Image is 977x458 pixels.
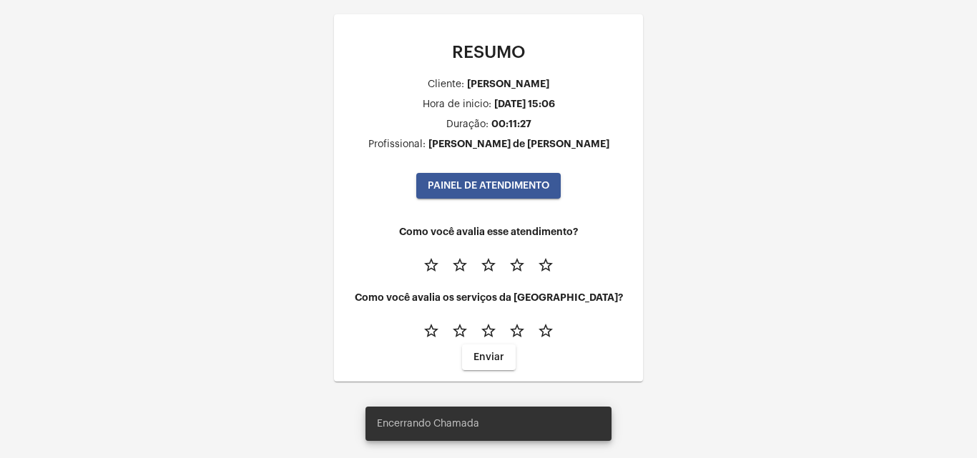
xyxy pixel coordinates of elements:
div: [PERSON_NAME] [467,79,549,89]
span: Enviar [473,352,504,362]
div: Hora de inicio: [423,99,491,110]
mat-icon: star_border [423,257,440,274]
span: Encerrando Chamada [377,417,479,431]
h4: Como você avalia os serviços da [GEOGRAPHIC_DATA]? [345,292,632,303]
button: PAINEL DE ATENDIMENTO [416,173,561,199]
mat-icon: star_border [423,322,440,339]
mat-icon: star_border [537,322,554,339]
div: Cliente: [428,79,464,90]
mat-icon: star_border [509,257,526,274]
mat-icon: star_border [480,257,497,274]
p: RESUMO [345,43,632,61]
div: Profissional: [368,139,426,150]
span: PAINEL DE ATENDIMENTO [428,181,549,191]
div: Duração: [446,119,488,130]
div: 00:11:27 [491,119,531,129]
mat-icon: star_border [537,257,554,274]
h4: Como você avalia esse atendimento? [345,226,632,237]
div: [PERSON_NAME] de [PERSON_NAME] [428,139,609,149]
button: Enviar [462,344,516,370]
mat-icon: star_border [451,322,468,339]
mat-icon: star_border [509,322,526,339]
div: [DATE] 15:06 [494,99,555,109]
mat-icon: star_border [480,322,497,339]
mat-icon: star_border [451,257,468,274]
